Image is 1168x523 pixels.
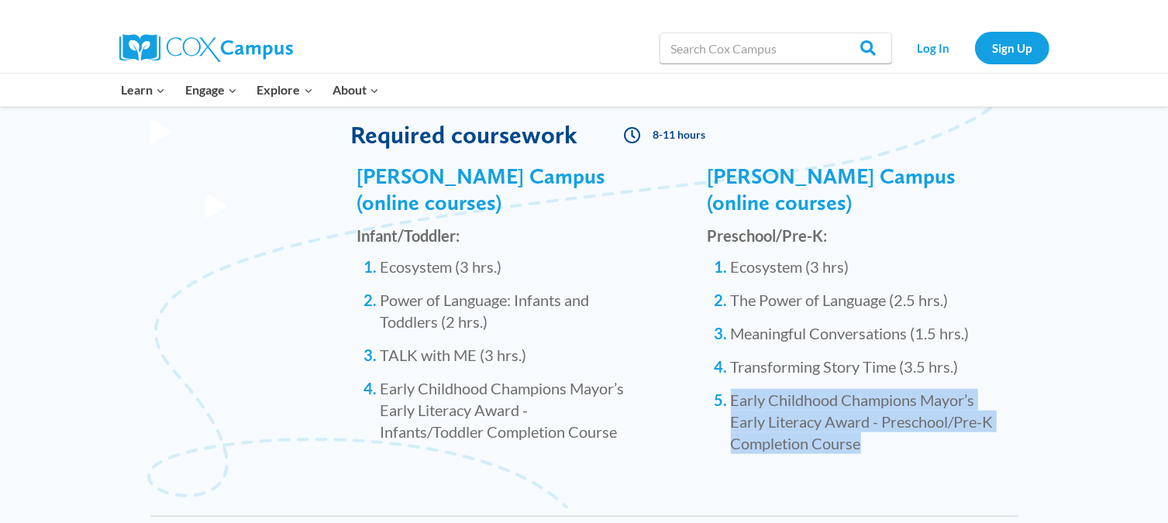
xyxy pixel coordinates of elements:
[112,74,389,106] nav: Primary Navigation
[350,119,577,150] span: Required coursework
[357,226,460,245] span: Infant/Toddler:
[731,389,1009,454] li: Early Childhood Champions Mayor’s Early Literacy Award - Preschool/Pre-K Completion Course
[900,32,1049,64] nav: Secondary Navigation
[247,74,323,106] button: Child menu of Explore
[975,32,1049,64] a: Sign Up
[119,34,293,62] img: Cox Campus
[731,256,1009,277] li: Ecosystem (3 hrs)
[175,74,247,106] button: Child menu of Engage
[731,322,1009,344] li: Meaningful Conversations (1.5 hrs.)
[708,226,828,245] b: Preschool/Pre-K:
[731,289,1009,311] li: The Power of Language (2.5 hrs.)
[380,377,632,442] li: Early Childhood Champions Mayor’s Early Literacy Award - Infants/Toddler Completion Course
[322,74,389,106] button: Child menu of About
[112,74,176,106] button: Child menu of Learn
[660,33,892,64] input: Search Cox Campus
[380,256,632,277] li: Ecosystem (3 hrs.)
[653,130,705,139] span: 8-11 hours
[357,163,605,215] span: [PERSON_NAME] Campus (online courses)
[380,344,632,366] li: TALK with ME (3 hrs.)
[708,163,956,215] span: [PERSON_NAME] Campus (online courses)
[380,289,632,332] li: Power of Language: Infants and Toddlers (2 hrs.)
[900,32,967,64] a: Log In
[731,356,1009,377] li: Transforming Story Time (3.5 hrs.)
